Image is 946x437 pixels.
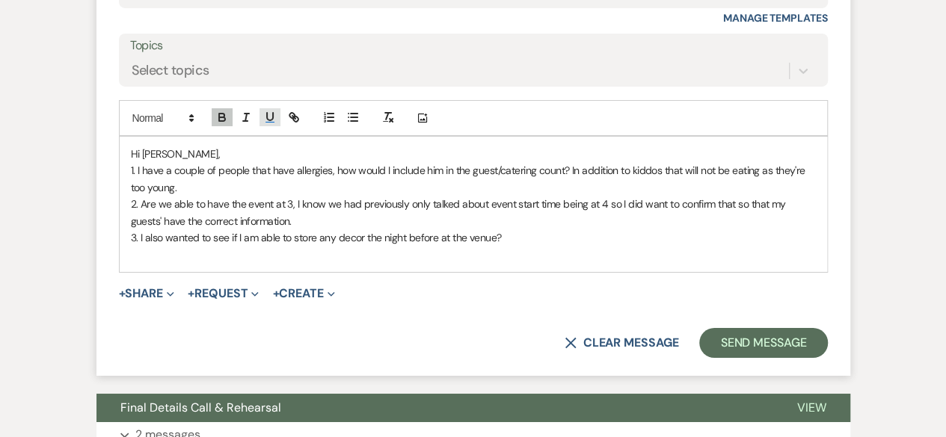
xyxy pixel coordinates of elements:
button: Clear message [565,337,678,349]
button: Send Message [699,328,827,358]
p: Hi [PERSON_NAME], [131,146,816,162]
span: Final Details Call & Rehearsal [120,400,281,415]
span: + [188,288,194,300]
span: View [797,400,826,415]
span: 3. I also wanted to see if I am able to store any decor the night before at the venue? [131,231,502,244]
button: Share [119,288,175,300]
a: Manage Templates [723,11,828,25]
div: Select topics [132,61,209,81]
button: Final Details Call & Rehearsal [96,394,773,422]
label: Topics [130,35,817,57]
span: 2. Are we able to have the event at 3, I know we had previously only talked about event start tim... [131,197,788,227]
button: Request [188,288,259,300]
button: Create [272,288,334,300]
span: + [272,288,279,300]
button: View [773,394,850,422]
span: 1. I have a couple of people that have allergies, how would I include him in the guest/catering c... [131,164,808,193]
span: + [119,288,126,300]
